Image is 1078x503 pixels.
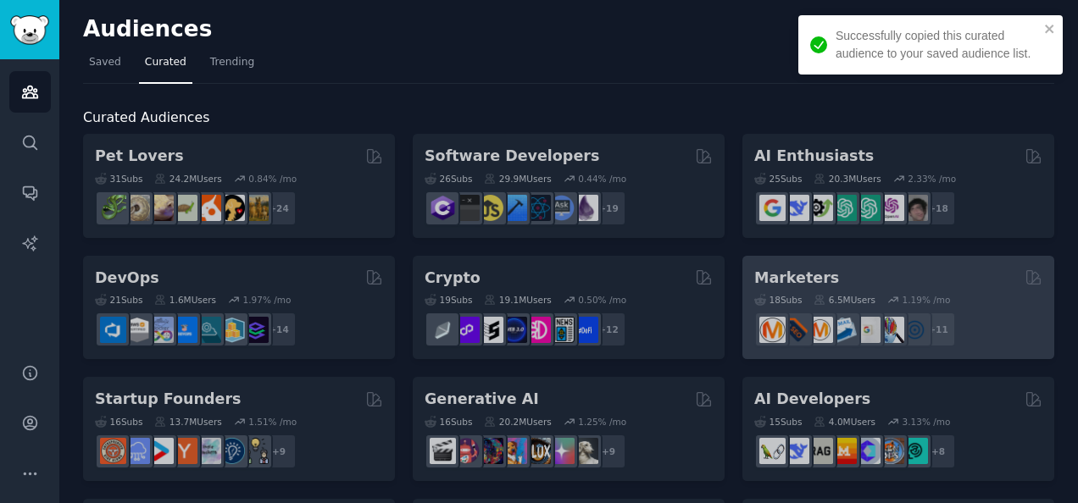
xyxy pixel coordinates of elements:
span: Curated [145,55,186,70]
a: Trending [204,49,260,84]
h2: Audiences [83,16,917,43]
div: Successfully copied this curated audience to your saved audience list. [836,27,1039,63]
span: Saved [89,55,121,70]
a: Curated [139,49,192,84]
span: Curated Audiences [83,108,209,129]
span: Trending [210,55,254,70]
a: Saved [83,49,127,84]
button: close [1044,22,1056,36]
img: GummySearch logo [10,15,49,45]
